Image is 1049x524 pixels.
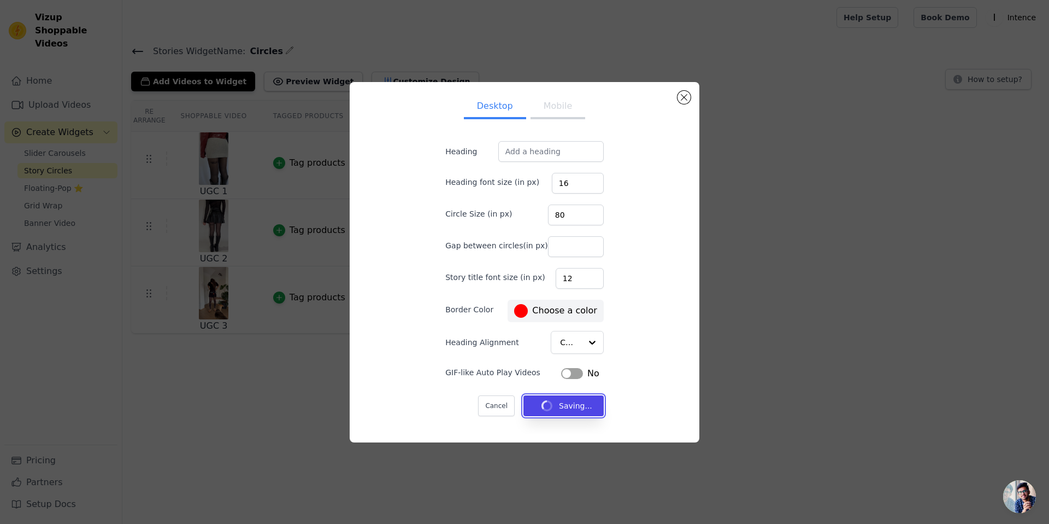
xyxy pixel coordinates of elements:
[478,395,515,416] button: Cancel
[498,141,604,162] input: Add a heading
[445,367,540,378] label: GIF-like Auto Play Videos
[523,395,604,416] button: Saving...
[514,304,597,318] label: Choose a color
[587,367,599,380] span: No
[464,95,526,119] button: Desktop
[445,272,545,283] label: Story title font size (in px)
[445,177,539,188] label: Heading font size (in px)
[445,146,498,157] label: Heading
[445,208,512,219] label: Circle Size (in px)
[445,240,548,251] label: Gap between circles(in px)
[445,337,521,348] label: Heading Alignment
[677,91,691,104] button: Close modal
[531,95,585,119] button: Mobile
[445,304,493,315] label: Border Color
[1003,480,1036,513] a: Ouvrir le chat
